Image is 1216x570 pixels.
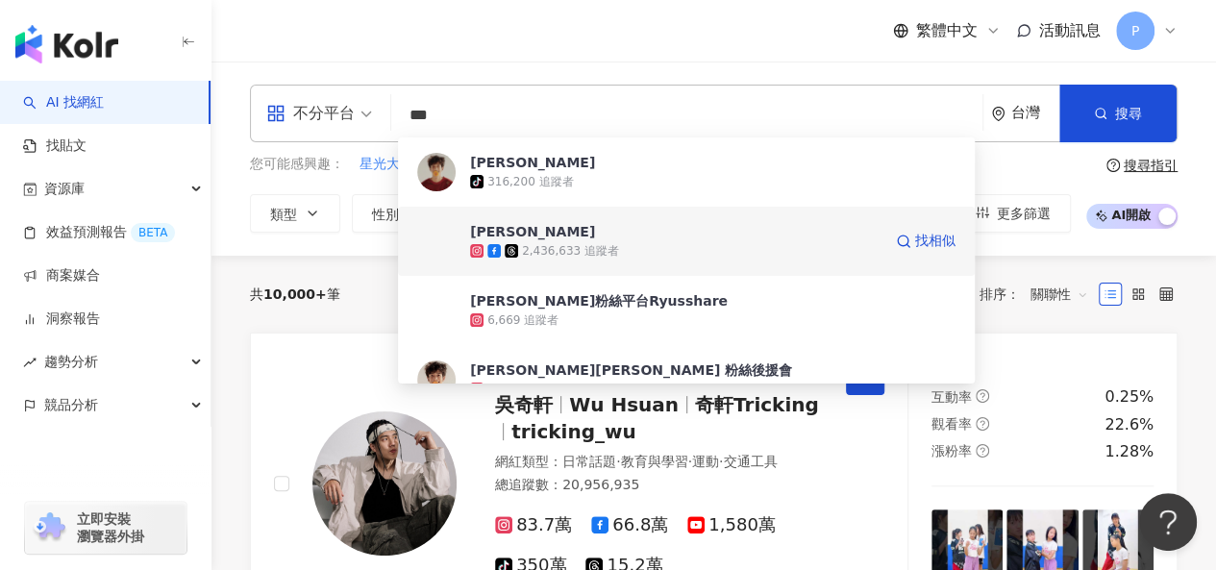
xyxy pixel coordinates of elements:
a: 效益預測報告BETA [23,223,175,242]
span: 競品分析 [44,384,98,427]
button: 性別 [352,194,442,233]
img: KOL Avatar [417,153,456,191]
img: KOL Avatar [417,222,456,260]
span: 活動訊息 [1039,21,1101,39]
span: 奇軒Tricking [695,393,819,416]
div: 6,669 追蹤者 [487,312,558,329]
span: 83.7萬 [495,515,572,535]
span: appstore [266,104,285,123]
div: 1.28% [1104,441,1154,462]
a: searchAI 找網紅 [23,93,104,112]
div: [PERSON_NAME] [470,222,595,241]
span: question-circle [976,389,989,403]
div: 316,200 追蹤者 [487,174,573,190]
span: Wu Hsuan [569,393,679,416]
div: 搜尋指引 [1124,158,1178,173]
img: KOL Avatar [417,291,456,330]
span: 搜尋 [1115,106,1142,121]
span: · [719,454,723,469]
div: 22.6% [1104,414,1154,435]
div: 0.25% [1104,386,1154,408]
div: 排序： [980,279,1099,310]
span: 互動率 [931,389,972,405]
button: 星光大道 [359,154,414,175]
div: 網紅類型 ： [495,453,823,472]
div: 台灣 [1011,105,1059,121]
span: 找相似 [915,232,955,251]
div: [PERSON_NAME] [470,153,595,172]
a: chrome extension立即安裝 瀏覽器外掛 [25,502,186,554]
span: · [616,454,620,469]
span: 66.8萬 [591,515,668,535]
img: KOL Avatar [417,360,456,399]
a: 找相似 [896,222,955,260]
span: 類型 [270,207,297,222]
button: 類型 [250,194,340,233]
span: 日常話題 [562,454,616,469]
span: 性別 [372,207,399,222]
img: KOL Avatar [312,411,457,556]
div: 共 筆 [250,286,340,302]
span: question-circle [976,417,989,431]
span: 星光大道 [360,155,413,174]
a: 洞察報告 [23,310,100,329]
span: · [687,454,691,469]
span: 繁體中文 [916,20,978,41]
span: 關聯性 [1030,279,1088,310]
span: 教育與學習 [620,454,687,469]
span: 更多篩選 [997,206,1051,221]
span: question-circle [976,444,989,458]
a: 找貼文 [23,136,87,156]
div: [PERSON_NAME][PERSON_NAME] 粉絲後援會 [470,360,792,380]
div: 1,850 追蹤者 [487,382,558,398]
span: 吳奇軒 [495,393,553,416]
span: 立即安裝 瀏覽器外掛 [77,510,144,545]
iframe: Help Scout Beacon - Open [1139,493,1197,551]
span: P [1131,20,1139,41]
span: 漲粉率 [931,443,972,458]
span: 資源庫 [44,167,85,211]
span: 您可能感興趣： [250,155,344,174]
div: [PERSON_NAME]粉絲平台Ryusshare [470,291,728,310]
span: 趨勢分析 [44,340,98,384]
div: 2,436,633 追蹤者 [522,243,619,260]
img: chrome extension [31,512,68,543]
button: 更多篩選 [955,194,1071,233]
span: 10,000+ [263,286,327,302]
div: 不分平台 [266,98,355,129]
span: 交通工具 [723,454,777,469]
img: logo [15,25,118,63]
span: 1,580萬 [687,515,776,535]
span: question-circle [1106,159,1120,172]
div: 總追蹤數 ： 20,956,935 [495,476,823,495]
span: tricking_wu [511,420,636,443]
span: environment [991,107,1005,121]
span: 觀看率 [931,416,972,432]
span: rise [23,356,37,369]
span: 運動 [692,454,719,469]
a: 商案媒合 [23,266,100,285]
button: 搜尋 [1059,85,1177,142]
